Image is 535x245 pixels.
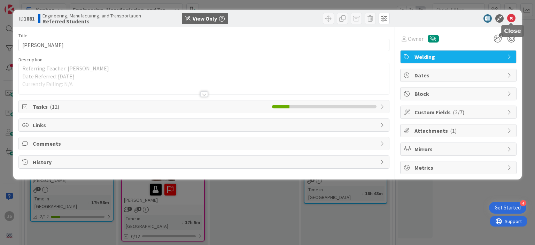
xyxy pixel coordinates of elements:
span: Dates [414,71,504,79]
b: Referred Students [42,18,141,24]
span: ( 2/7 ) [453,109,464,116]
b: 1881 [24,15,35,22]
input: type card name here... [18,39,389,51]
span: History [33,158,376,166]
span: 1 [499,33,503,38]
span: Comments [33,139,376,148]
span: Description [18,56,42,63]
span: Custom Fields [414,108,504,116]
span: Welding [414,53,504,61]
span: ID [18,14,35,23]
span: ( 1 ) [450,127,457,134]
span: Tasks [33,102,268,111]
span: Links [33,121,376,129]
p: Referring Teacher: [PERSON_NAME] [22,64,385,72]
span: Metrics [414,163,504,172]
span: Attachments [414,127,504,135]
p: Date Referred: [DATE] [22,72,385,81]
div: Open Get Started checklist, remaining modules: 4 [489,202,526,214]
span: Block [414,90,504,98]
div: Get Started [495,204,521,211]
span: Mirrors [414,145,504,153]
span: Engineering, Manufacturing, and Transportation [42,13,141,18]
label: Title [18,32,28,39]
div: 4 [520,200,526,206]
div: View Only [193,14,217,23]
span: Support [15,1,32,9]
span: Owner [408,35,424,43]
span: ( 12 ) [50,103,59,110]
h5: Close [504,28,521,34]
